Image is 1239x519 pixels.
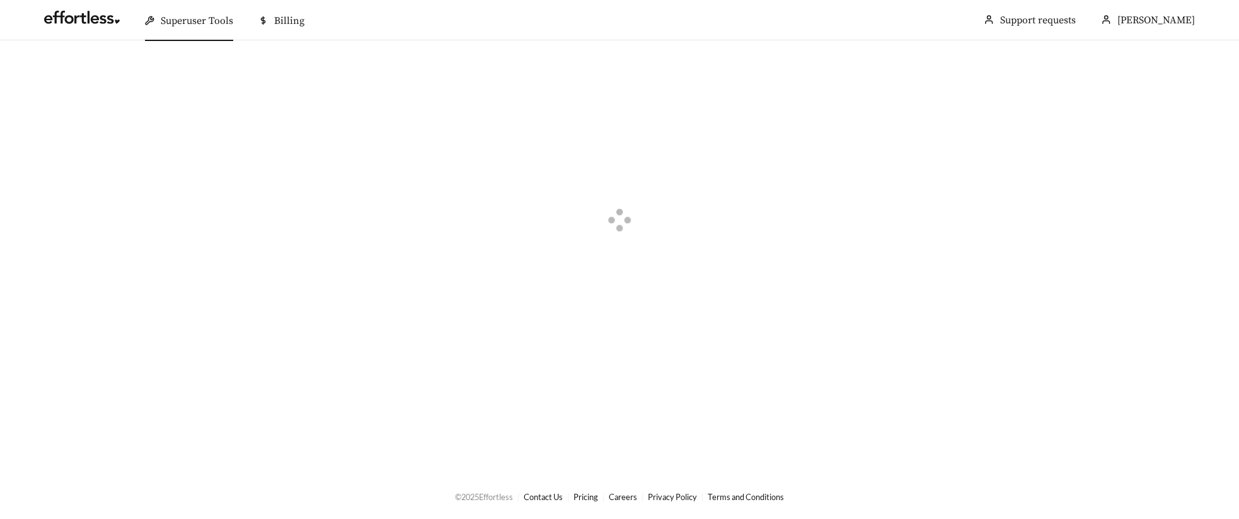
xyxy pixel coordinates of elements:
span: [PERSON_NAME] [1117,14,1195,26]
span: Superuser Tools [161,15,233,27]
span: © 2025 Effortless [455,492,513,502]
a: Pricing [573,492,598,502]
a: Contact Us [524,492,563,502]
a: Careers [609,492,637,502]
a: Privacy Policy [648,492,697,502]
span: Billing [274,15,304,27]
a: Terms and Conditions [708,492,784,502]
a: Support requests [1000,14,1076,26]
